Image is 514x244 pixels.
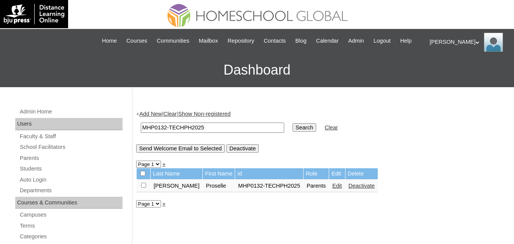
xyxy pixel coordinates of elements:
[344,37,368,45] a: Admin
[4,4,64,24] img: logo-white.png
[102,37,117,45] span: Home
[19,107,123,116] a: Admin Home
[396,37,415,45] a: Help
[224,37,258,45] a: Repository
[316,37,339,45] span: Calendar
[178,111,231,117] a: Show Non-registered
[19,132,123,141] a: Faculty & Staff
[374,37,391,45] span: Logout
[19,175,123,185] a: Auto Login
[304,180,329,193] td: Parents
[19,232,123,241] a: Categories
[19,142,123,152] a: School Facilitators
[430,33,506,52] div: [PERSON_NAME]
[19,153,123,163] a: Parents
[370,37,395,45] a: Logout
[295,37,306,45] span: Blog
[199,37,218,45] span: Mailbox
[226,144,259,153] input: Deactivate
[325,124,338,131] a: Clear
[123,37,151,45] a: Courses
[332,183,342,189] a: Edit
[291,37,310,45] a: Blog
[98,37,121,45] a: Home
[349,183,375,189] a: Deactivate
[264,37,286,45] span: Contacts
[4,53,510,87] h3: Dashboard
[400,37,412,45] span: Help
[293,123,316,132] input: Search
[15,118,123,130] div: Users
[235,168,303,179] td: Id
[151,180,203,193] td: [PERSON_NAME]
[312,37,342,45] a: Calendar
[228,37,254,45] span: Repository
[484,33,503,52] img: Ariane Ebuen
[235,180,303,193] td: MHP0132-TECHPH2025
[157,37,189,45] span: Communities
[164,111,177,117] a: Clear
[19,186,123,195] a: Departments
[260,37,290,45] a: Contacts
[141,123,284,133] input: Search
[136,144,225,153] input: Send Welcome Email to Selected
[139,111,162,117] a: Add New
[304,168,329,179] td: Role
[329,168,345,179] td: Edit
[203,180,235,193] td: Proselle
[151,168,203,179] td: Last Name
[15,197,123,209] div: Courses & Communities
[203,168,235,179] td: First Name
[19,164,123,174] a: Students
[153,37,193,45] a: Communities
[162,201,165,207] a: »
[19,210,123,220] a: Campuses
[348,37,364,45] span: Admin
[19,221,123,231] a: Terms
[136,110,506,152] div: + | |
[195,37,222,45] a: Mailbox
[126,37,147,45] span: Courses
[345,168,378,179] td: Delete
[162,161,165,167] a: »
